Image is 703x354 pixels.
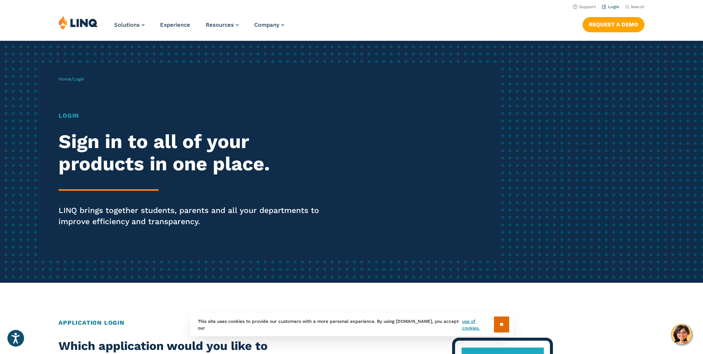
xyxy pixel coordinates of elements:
[59,205,329,227] p: LINQ brings together students, parents and all your departments to improve efficiency and transpa...
[59,111,329,120] h1: Login
[206,22,234,28] span: Resources
[59,76,84,82] span: /
[114,22,145,28] a: Solutions
[114,22,140,28] span: Solutions
[160,22,190,28] a: Experience
[573,4,596,9] a: Support
[625,4,644,10] button: Open Search Bar
[114,16,284,40] nav: Primary Navigation
[631,4,644,9] span: Search
[59,131,329,175] h2: Sign in to all of your products in one place.
[59,76,71,82] a: Home
[73,76,84,82] span: Login
[254,22,279,28] span: Company
[583,16,644,32] nav: Button Navigation
[671,324,692,345] button: Hello, have a question? Let’s chat.
[462,318,494,331] a: use of cookies.
[206,22,239,28] a: Resources
[602,4,619,9] a: Login
[59,318,644,327] h2: Application Login
[190,313,513,336] div: This site uses cookies to provide our customers with a more personal experience. By using [DOMAIN...
[583,17,644,32] a: Request a Demo
[59,16,98,30] img: LINQ | K‑12 Software
[254,22,284,28] a: Company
